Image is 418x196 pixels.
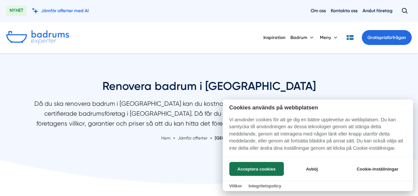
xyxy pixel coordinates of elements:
a: Villkor [229,183,242,188]
button: Acceptera cookies [229,162,284,176]
p: Vi använder cookies för att ge dig en bättre upplevelse av webbplatsen. Du kan samtycka till anvä... [223,116,413,157]
button: Avböj [285,162,338,176]
button: Cookie-inställningar [349,162,406,176]
a: Integritetspolicy [248,183,281,188]
h2: Cookies används på webbplatsen [223,104,413,111]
